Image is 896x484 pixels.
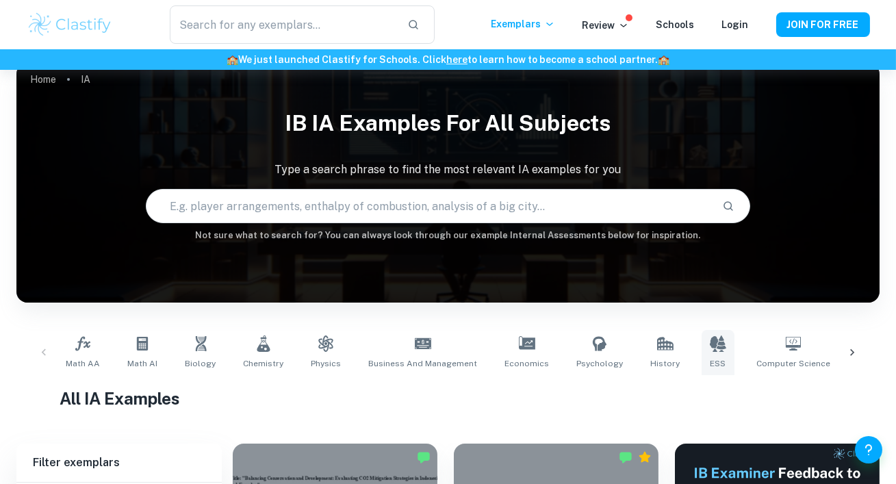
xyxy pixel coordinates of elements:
[711,357,726,370] span: ESS
[227,54,238,65] span: 🏫
[243,357,283,370] span: Chemistry
[16,444,222,482] h6: Filter exemplars
[576,357,623,370] span: Psychology
[146,187,711,225] input: E.g. player arrangements, enthalpy of combustion, analysis of a big city...
[3,52,893,67] h6: We just launched Clastify for Schools. Click to learn how to become a school partner.
[756,357,830,370] span: Computer Science
[368,357,477,370] span: Business and Management
[491,16,555,31] p: Exemplars
[170,5,396,44] input: Search for any exemplars...
[185,357,216,370] span: Biology
[311,357,341,370] span: Physics
[16,229,880,242] h6: Not sure what to search for? You can always look through our example Internal Assessments below f...
[16,162,880,178] p: Type a search phrase to find the most relevant IA examples for you
[60,386,836,411] h1: All IA Examples
[638,450,652,464] div: Premium
[27,11,114,38] img: Clastify logo
[583,18,629,33] p: Review
[66,357,100,370] span: Math AA
[127,357,157,370] span: Math AI
[776,12,870,37] button: JOIN FOR FREE
[16,101,880,145] h1: IB IA examples for all subjects
[81,72,90,87] p: IA
[446,54,468,65] a: here
[619,450,632,464] img: Marked
[417,450,431,464] img: Marked
[504,357,549,370] span: Economics
[658,54,669,65] span: 🏫
[656,19,695,30] a: Schools
[30,70,56,89] a: Home
[650,357,680,370] span: History
[717,194,740,218] button: Search
[722,19,749,30] a: Login
[855,436,882,463] button: Help and Feedback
